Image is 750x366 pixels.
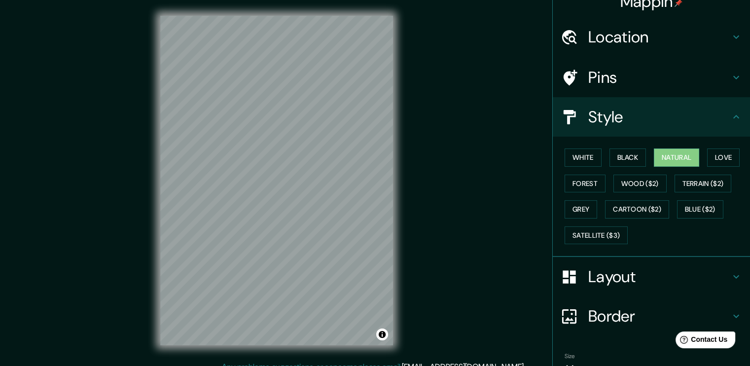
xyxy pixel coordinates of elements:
[588,68,730,87] h4: Pins
[565,175,606,193] button: Forest
[675,175,732,193] button: Terrain ($2)
[654,148,699,167] button: Natural
[553,58,750,97] div: Pins
[588,107,730,127] h4: Style
[376,329,388,340] button: Toggle attribution
[588,27,730,47] h4: Location
[588,306,730,326] h4: Border
[553,296,750,336] div: Border
[565,148,602,167] button: White
[588,267,730,287] h4: Layout
[707,148,740,167] button: Love
[605,200,669,219] button: Cartoon ($2)
[609,148,646,167] button: Black
[553,257,750,296] div: Layout
[677,200,723,219] button: Blue ($2)
[553,17,750,57] div: Location
[553,97,750,137] div: Style
[565,226,628,245] button: Satellite ($3)
[565,200,597,219] button: Grey
[160,16,393,345] canvas: Map
[613,175,667,193] button: Wood ($2)
[565,352,575,361] label: Size
[662,328,739,355] iframe: Help widget launcher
